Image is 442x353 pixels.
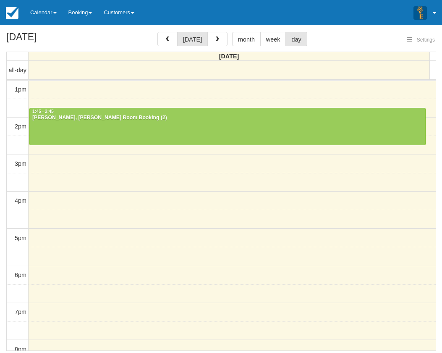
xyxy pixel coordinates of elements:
span: 5pm [15,235,26,241]
div: [PERSON_NAME], [PERSON_NAME] Room Booking (2) [32,115,423,121]
button: Settings [402,34,440,46]
img: A3 [413,6,427,19]
span: 3pm [15,160,26,167]
span: [DATE] [219,53,239,60]
span: 4pm [15,197,26,204]
span: all-day [9,67,26,73]
button: day [285,32,307,46]
span: 7pm [15,309,26,315]
span: 1pm [15,86,26,93]
span: 6pm [15,272,26,278]
button: week [260,32,286,46]
button: month [232,32,261,46]
h2: [DATE] [6,32,112,47]
button: [DATE] [177,32,208,46]
a: 1:45 - 2:45[PERSON_NAME], [PERSON_NAME] Room Booking (2) [29,108,426,145]
span: 8pm [15,346,26,353]
span: Settings [417,37,435,43]
span: 2pm [15,123,26,130]
img: checkfront-main-nav-mini-logo.png [6,7,18,19]
span: 1:45 - 2:45 [32,109,54,114]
